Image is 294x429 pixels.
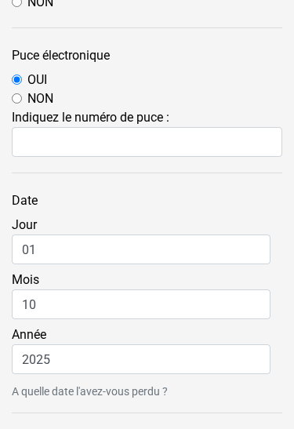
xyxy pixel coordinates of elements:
input: Jour [12,235,270,265]
label: NON [27,90,53,109]
input: NON [12,94,22,104]
label: Mois [12,271,282,320]
input: OUI [12,75,22,85]
small: A quelle date l'avez-vous perdu ? [12,384,282,401]
label: Jour [12,216,282,265]
label: Année [12,326,282,375]
input: Année [12,345,270,375]
label: OUI [27,71,47,90]
input: Mois [12,290,270,320]
span: Indiquez le numéro de puce : [12,111,282,158]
